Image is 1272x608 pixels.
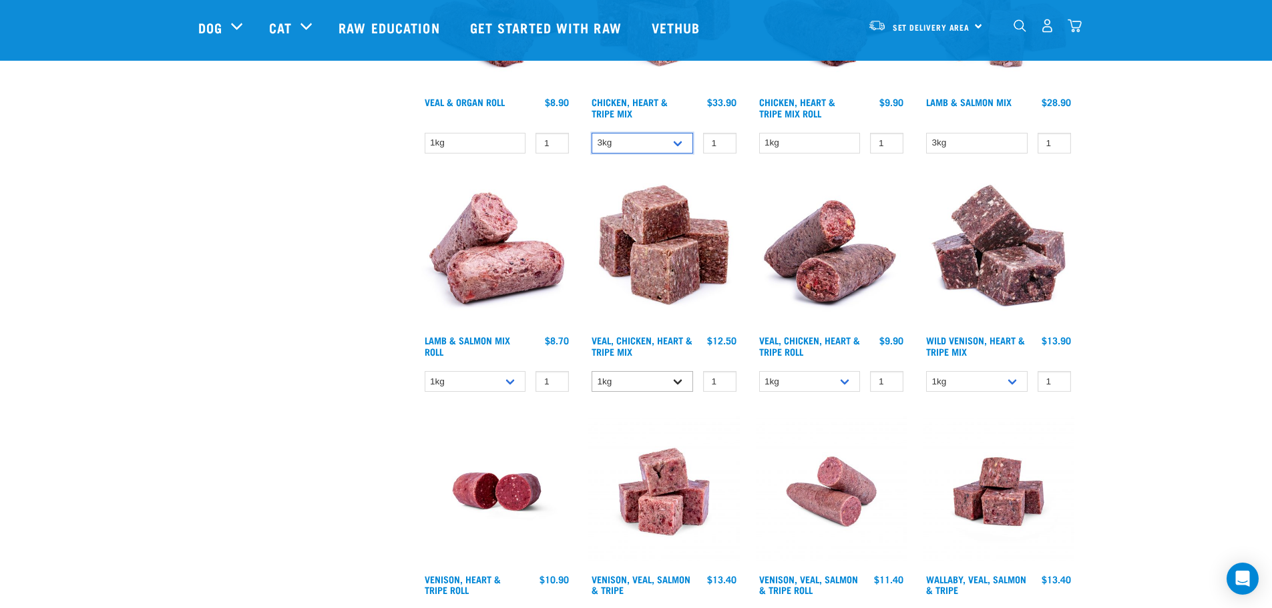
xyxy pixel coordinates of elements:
a: Veal, Chicken, Heart & Tripe Mix [592,338,692,353]
input: 1 [1038,371,1071,392]
input: 1 [870,133,903,154]
img: Veal Chicken Heart Tripe Mix 01 [588,178,740,329]
div: $9.90 [879,335,903,346]
a: Chicken, Heart & Tripe Mix Roll [759,99,835,115]
div: $28.90 [1042,97,1071,107]
img: Venison Veal Salmon Tripe 1621 [588,416,740,567]
div: $13.40 [707,574,736,585]
a: Venison, Veal, Salmon & Tripe [592,577,690,592]
div: $13.90 [1042,335,1071,346]
div: $9.90 [879,97,903,107]
div: $11.40 [874,574,903,585]
img: 1263 Chicken Organ Roll 02 [756,178,907,329]
div: $8.70 [545,335,569,346]
a: Lamb & Salmon Mix [926,99,1012,104]
a: Wild Venison, Heart & Tripe Mix [926,338,1025,353]
a: Raw Education [325,1,456,54]
a: Wallaby, Veal, Salmon & Tripe [926,577,1026,592]
a: Venison, Heart & Tripe Roll [425,577,501,592]
img: 1171 Venison Heart Tripe Mix 01 [923,178,1074,329]
img: user.png [1040,19,1054,33]
div: $10.90 [540,574,569,585]
img: home-icon-1@2x.png [1014,19,1026,32]
img: Venison Veal Salmon Tripe 1651 [756,416,907,567]
a: Veal & Organ Roll [425,99,505,104]
a: Get started with Raw [457,1,638,54]
img: home-icon@2x.png [1068,19,1082,33]
input: 1 [536,371,569,392]
div: $13.40 [1042,574,1071,585]
div: Open Intercom Messenger [1227,563,1259,595]
a: Venison, Veal, Salmon & Tripe Roll [759,577,858,592]
span: Set Delivery Area [893,25,970,29]
div: $8.90 [545,97,569,107]
img: 1261 Lamb Salmon Roll 01 [421,178,573,329]
input: 1 [703,133,736,154]
input: 1 [703,371,736,392]
input: 1 [536,133,569,154]
a: Chicken, Heart & Tripe Mix [592,99,668,115]
img: van-moving.png [868,19,886,31]
a: Veal, Chicken, Heart & Tripe Roll [759,338,860,353]
img: Raw Essentials Venison Heart & Tripe Hypoallergenic Raw Pet Food Bulk Roll Unwrapped [421,416,573,567]
a: Dog [198,17,222,37]
img: Wallaby Veal Salmon Tripe 1642 [923,416,1074,567]
div: $33.90 [707,97,736,107]
input: 1 [870,371,903,392]
a: Lamb & Salmon Mix Roll [425,338,510,353]
div: $12.50 [707,335,736,346]
a: Cat [269,17,292,37]
a: Vethub [638,1,717,54]
input: 1 [1038,133,1071,154]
